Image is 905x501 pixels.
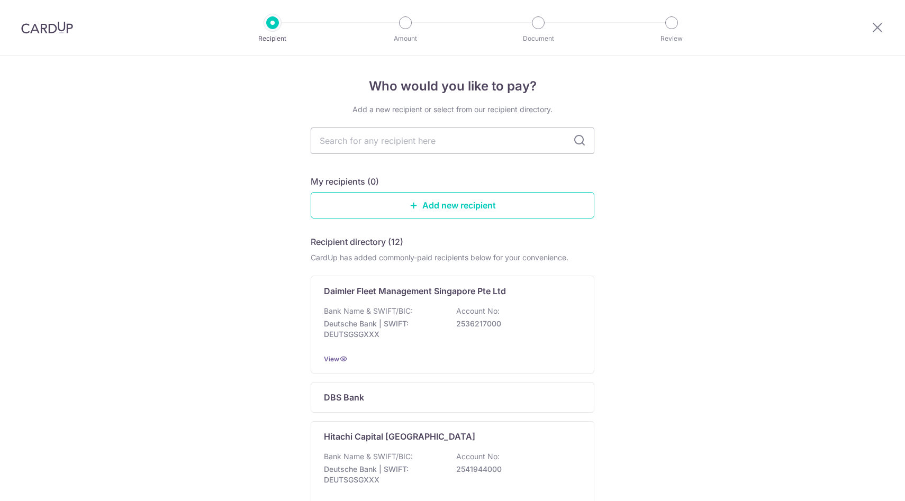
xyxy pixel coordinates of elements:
[324,451,413,462] p: Bank Name & SWIFT/BIC:
[456,306,500,316] p: Account No:
[324,318,442,340] p: Deutsche Bank | SWIFT: DEUTSGSGXXX
[324,430,475,443] p: Hitachi Capital [GEOGRAPHIC_DATA]
[233,33,312,44] p: Recipient
[324,355,339,363] a: View
[456,451,500,462] p: Account No:
[311,252,594,263] div: CardUp has added commonly-paid recipients below for your convenience.
[324,306,413,316] p: Bank Name & SWIFT/BIC:
[499,33,577,44] p: Document
[311,235,403,248] h5: Recipient directory (12)
[311,127,594,154] input: Search for any recipient here
[311,192,594,218] a: Add new recipient
[311,175,379,188] h5: My recipients (0)
[324,464,442,485] p: Deutsche Bank | SWIFT: DEUTSGSGXXX
[311,104,594,115] div: Add a new recipient or select from our recipient directory.
[366,33,445,44] p: Amount
[456,318,575,329] p: 2536217000
[456,464,575,475] p: 2541944000
[324,391,364,404] p: DBS Bank
[21,21,73,34] img: CardUp
[324,285,506,297] p: Daimler Fleet Management Singapore Pte Ltd
[311,77,594,96] h4: Who would you like to pay?
[632,33,711,44] p: Review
